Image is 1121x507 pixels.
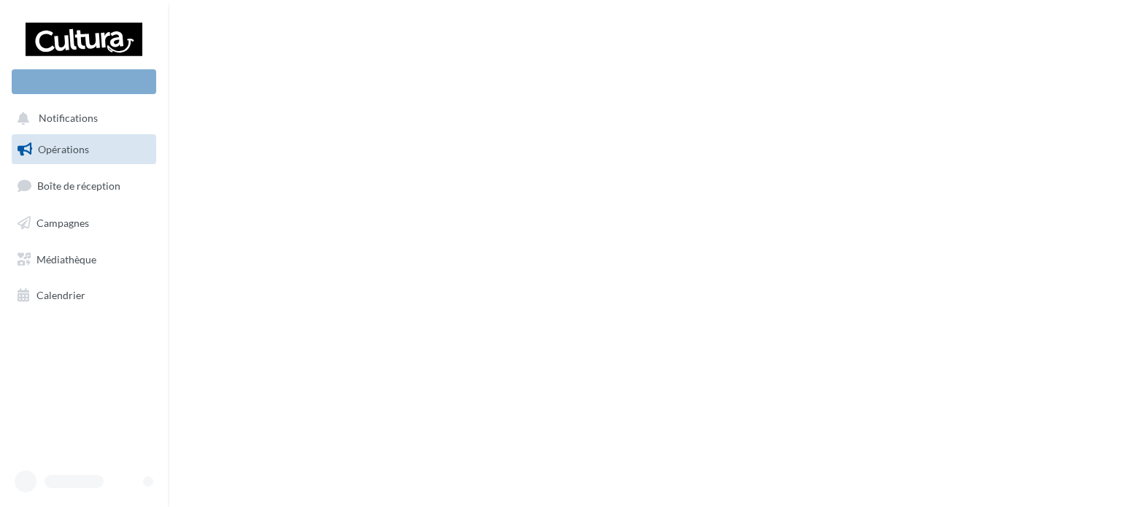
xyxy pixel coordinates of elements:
a: Médiathèque [9,244,159,275]
span: Opérations [38,143,89,155]
span: Médiathèque [36,252,96,265]
div: Nouvelle campagne [12,69,156,94]
a: Calendrier [9,280,159,311]
span: Notifications [39,112,98,125]
a: Campagnes [9,208,159,239]
span: Boîte de réception [37,179,120,192]
span: Campagnes [36,217,89,229]
span: Calendrier [36,289,85,301]
a: Opérations [9,134,159,165]
a: Boîte de réception [9,170,159,201]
